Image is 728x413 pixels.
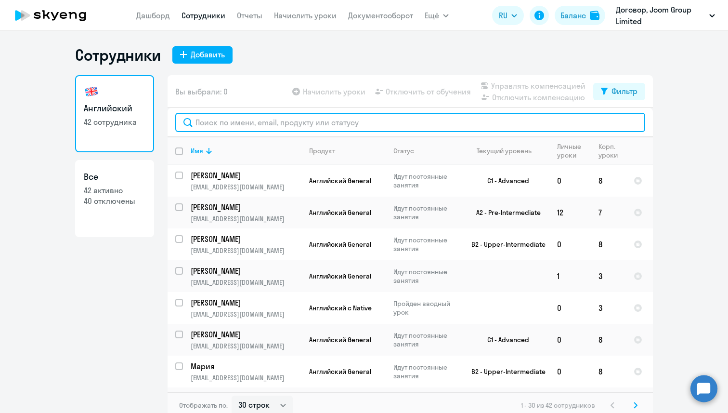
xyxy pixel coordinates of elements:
span: Английский General [309,335,371,344]
td: 8 [591,165,626,197]
p: Идут постоянные занятия [393,267,459,285]
a: Все42 активно40 отключены [75,160,154,237]
td: C1 - Advanced [460,165,549,197]
p: [EMAIL_ADDRESS][DOMAIN_NAME] [191,183,301,191]
p: Мария [191,361,299,372]
span: Ещё [425,10,439,21]
button: Договор, Joom Group Limited [611,4,720,27]
h3: Все [84,171,145,183]
td: 7 [591,197,626,228]
span: Английский General [309,367,371,376]
td: 0 [549,228,591,260]
td: 8 [591,324,626,356]
a: Начислить уроки [274,11,337,20]
img: english [84,84,99,99]
p: 42 сотрудника [84,117,145,127]
p: [PERSON_NAME] [191,234,299,244]
td: 0 [549,165,591,197]
a: Отчеты [237,11,262,20]
div: Текущий уровень [477,147,532,155]
p: [EMAIL_ADDRESS][DOMAIN_NAME] [191,278,301,287]
p: [PERSON_NAME] [191,266,299,276]
p: [EMAIL_ADDRESS][DOMAIN_NAME] [191,310,301,319]
div: Статус [393,147,414,155]
div: Баланс [560,10,586,21]
div: Добавить [191,49,225,60]
img: balance [590,11,599,20]
td: 12 [549,197,591,228]
span: Отображать по: [179,401,228,410]
p: [EMAIL_ADDRESS][DOMAIN_NAME] [191,214,301,223]
button: Балансbalance [555,6,605,25]
p: [EMAIL_ADDRESS][DOMAIN_NAME] [191,342,301,350]
div: Продукт [309,147,335,155]
span: Английский с Native [309,304,372,312]
div: Продукт [309,147,385,155]
td: 3 [591,260,626,292]
td: B2 - Upper-Intermediate [460,228,549,260]
input: Поиск по имени, email, продукту или статусу [175,113,645,132]
h3: Английский [84,102,145,115]
td: 1 [549,260,591,292]
button: RU [492,6,524,25]
div: Имя [191,147,203,155]
td: 3 [591,292,626,324]
button: Фильтр [593,83,645,100]
p: Идут постоянные занятия [393,236,459,253]
td: 8 [591,356,626,387]
div: Фильтр [611,85,637,97]
button: Ещё [425,6,449,25]
div: Корп. уроки [598,142,619,160]
td: C1 - Advanced [460,324,549,356]
td: 0 [549,292,591,324]
td: 8 [591,228,626,260]
a: [PERSON_NAME] [191,266,301,276]
a: [PERSON_NAME] [191,234,301,244]
td: 0 [549,324,591,356]
p: Идут постоянные занятия [393,363,459,380]
p: Договор, Joom Group Limited [616,4,705,27]
p: [PERSON_NAME] [191,170,299,181]
p: 40 отключены [84,196,145,206]
span: RU [499,10,507,21]
span: Английский General [309,272,371,280]
div: Личные уроки [557,142,590,160]
p: Идут постоянные занятия [393,172,459,189]
h1: Сотрудники [75,45,161,65]
p: Идут постоянные занятия [393,331,459,348]
div: Личные уроки [557,142,584,160]
span: Английский General [309,176,371,185]
a: [PERSON_NAME] [191,170,301,181]
button: Добавить [172,46,233,64]
p: [PERSON_NAME] [191,329,299,340]
p: Пройден вводный урок [393,299,459,317]
td: B2 - Upper-Intermediate [460,356,549,387]
span: Вы выбрали: 0 [175,86,228,97]
div: Статус [393,147,459,155]
div: Корп. уроки [598,142,625,160]
div: Текущий уровень [468,147,549,155]
span: Английский General [309,208,371,217]
div: Имя [191,147,301,155]
a: Английский42 сотрудника [75,75,154,152]
a: Мария [191,361,301,372]
p: [PERSON_NAME] [191,202,299,213]
td: A2 - Pre-Intermediate [460,197,549,228]
p: Идут постоянные занятия [393,204,459,221]
span: Английский General [309,240,371,249]
p: [PERSON_NAME] [191,297,299,308]
p: 42 активно [84,185,145,196]
p: [EMAIL_ADDRESS][DOMAIN_NAME] [191,246,301,255]
a: [PERSON_NAME] [191,202,301,213]
a: [PERSON_NAME] [191,329,301,340]
span: 1 - 30 из 42 сотрудников [521,401,595,410]
td: 0 [549,356,591,387]
a: [PERSON_NAME] [191,297,301,308]
a: Сотрудники [182,11,225,20]
a: Дашборд [136,11,170,20]
p: [EMAIL_ADDRESS][DOMAIN_NAME] [191,373,301,382]
a: Документооборот [348,11,413,20]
